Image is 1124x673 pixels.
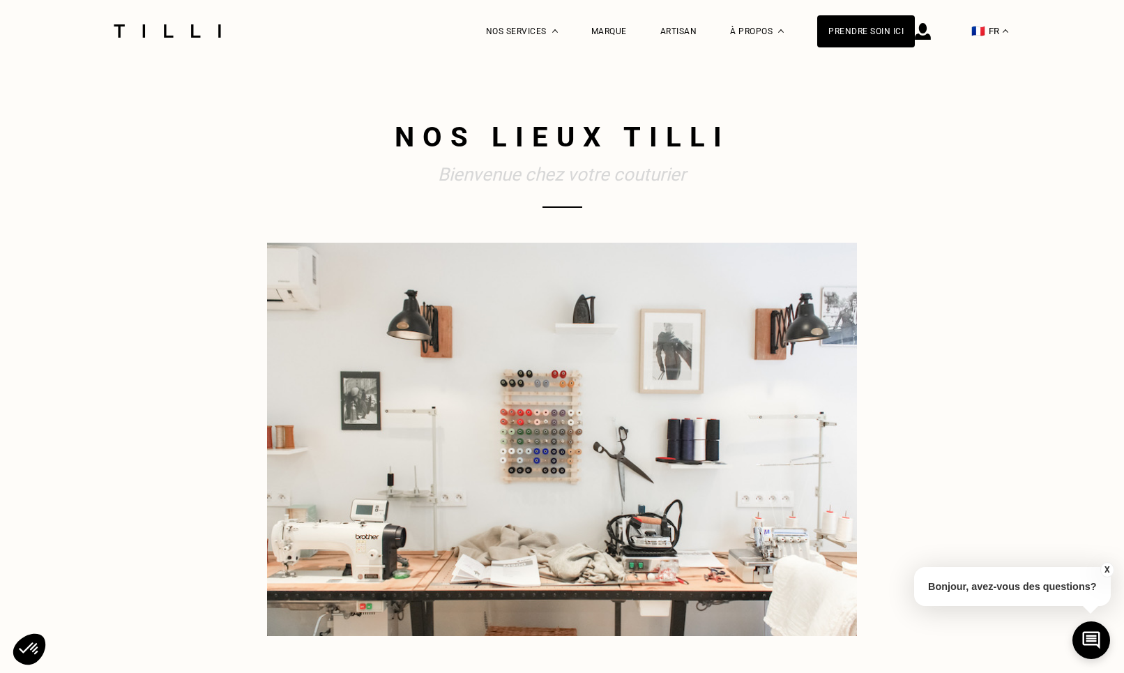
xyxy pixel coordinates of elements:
h1: Nos lieux Tilli [267,118,857,156]
img: menu déroulant [1003,29,1008,33]
h2: Bienvenue chez votre couturier [267,163,857,186]
a: Artisan [660,27,697,36]
img: Menu déroulant [552,29,558,33]
p: Bonjour, avez-vous des questions? [914,567,1111,606]
span: 🇫🇷 [971,24,985,38]
button: X [1100,562,1114,577]
img: icône connexion [915,23,931,40]
a: Marque [591,27,627,36]
img: Menu déroulant à propos [778,29,784,33]
a: Prendre soin ici [817,15,915,47]
img: retoucherie Paris 9 [267,243,857,636]
img: Logo du service de couturière Tilli [109,24,226,38]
